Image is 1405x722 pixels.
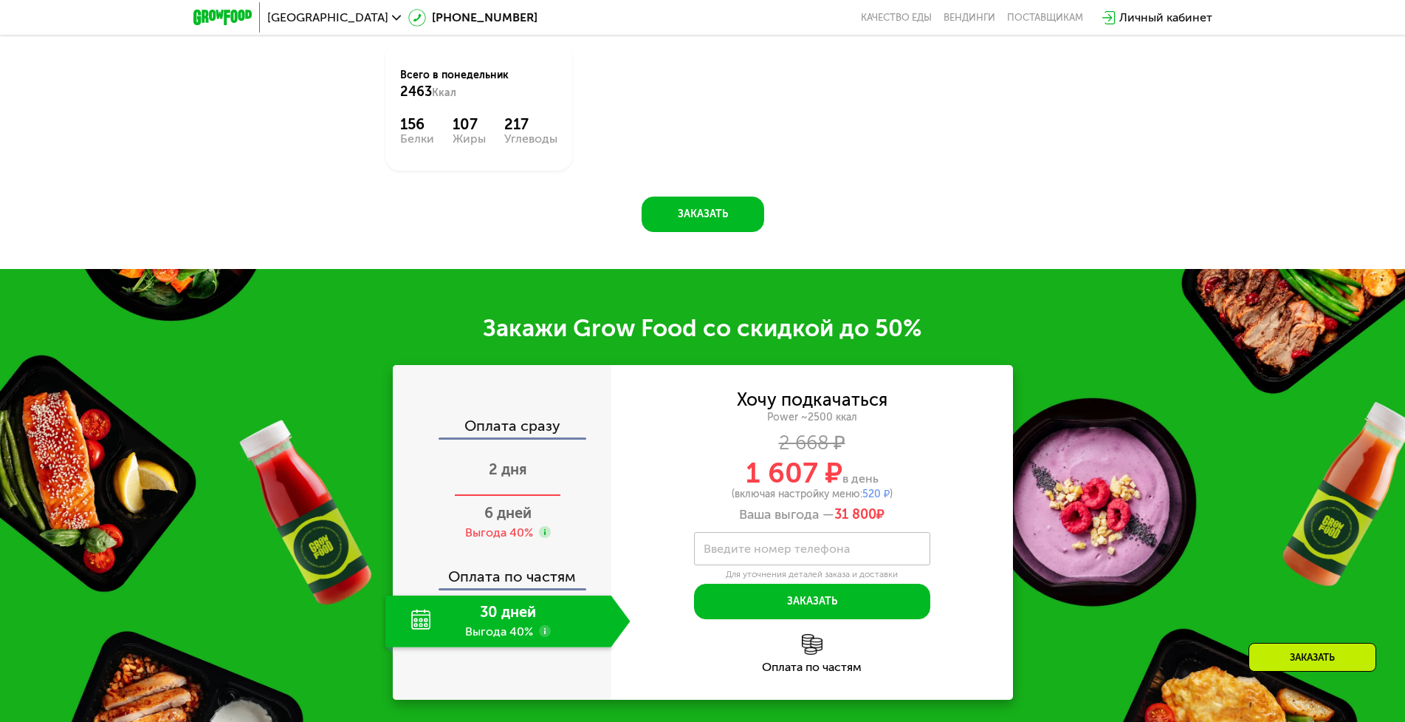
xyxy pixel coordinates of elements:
[1007,12,1083,24] div: поставщикам
[802,634,822,655] img: l6xcnZfty9opOoJh.png
[842,471,879,486] span: в день
[465,525,533,541] div: Выгода 40%
[834,507,884,523] span: ₽
[432,86,456,99] span: Ккал
[611,411,1013,424] div: Power ~2500 ккал
[1119,9,1212,27] div: Личный кабинет
[400,115,434,133] div: 156
[504,115,557,133] div: 217
[694,584,930,619] button: Заказать
[944,12,995,24] a: Вендинги
[611,661,1013,673] div: Оплата по частям
[642,197,764,232] button: Заказать
[834,506,876,522] span: 31 800
[400,84,432,100] span: 2463
[611,489,1013,500] div: (включая настройку меню: )
[489,460,527,478] span: 2 дня
[611,507,1013,523] div: Ваша выгода —
[394,554,611,588] div: Оплата по частям
[400,68,557,101] div: Всего в понедельник
[267,12,388,24] span: [GEOGRAPHIC_DATA]
[704,545,850,553] label: Введите номер телефона
[746,456,842,490] span: 1 607 ₽
[453,115,486,133] div: 107
[484,504,532,522] span: 6 дней
[1248,643,1376,672] div: Заказать
[862,488,890,500] span: 520 ₽
[694,569,930,581] div: Для уточнения деталей заказа и доставки
[453,133,486,145] div: Жиры
[737,392,887,408] div: Хочу подкачаться
[394,418,611,437] div: Оплата сразу
[861,12,932,24] a: Качество еды
[408,9,537,27] a: [PHONE_NUMBER]
[504,133,557,145] div: Углеводы
[611,435,1013,452] div: 2 668 ₽
[400,133,434,145] div: Белки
